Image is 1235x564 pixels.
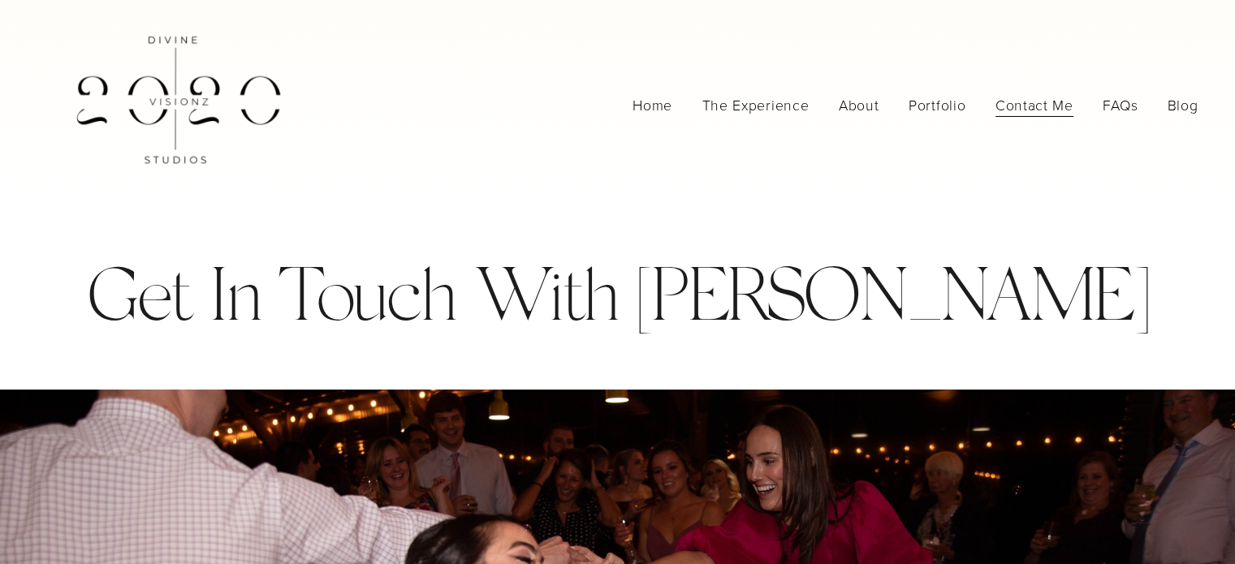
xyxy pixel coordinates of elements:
a: The Experience [702,91,809,119]
span: Portfolio [909,93,965,118]
a: About [839,91,879,119]
h1: Get In Touch With [PERSON_NAME] [50,257,1186,348]
a: Blog [1168,91,1198,119]
a: Home [633,91,672,119]
span: Contact Me [995,93,1073,118]
a: folder dropdown [995,91,1073,119]
a: folder dropdown [909,91,965,119]
a: FAQs [1103,91,1138,119]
